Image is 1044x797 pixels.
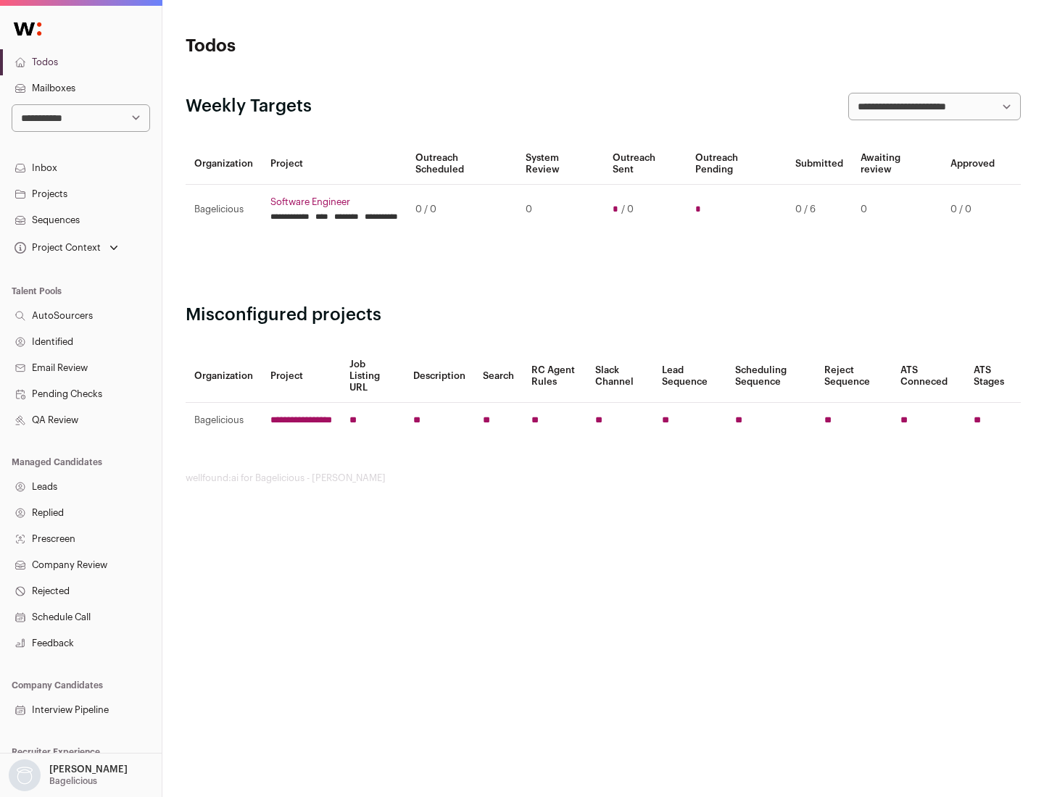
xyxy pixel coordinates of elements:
[186,350,262,403] th: Organization
[341,350,405,403] th: Job Listing URL
[186,403,262,438] td: Bagelicious
[587,350,653,403] th: Slack Channel
[816,350,892,403] th: Reject Sequence
[517,185,603,235] td: 0
[186,95,312,118] h2: Weekly Targets
[407,143,517,185] th: Outreach Scheduled
[726,350,816,403] th: Scheduling Sequence
[405,350,474,403] th: Description
[186,304,1021,327] h2: Misconfigured projects
[474,350,523,403] th: Search
[653,350,726,403] th: Lead Sequence
[523,350,586,403] th: RC Agent Rules
[12,242,101,254] div: Project Context
[262,143,407,185] th: Project
[942,143,1003,185] th: Approved
[687,143,786,185] th: Outreach Pending
[6,759,130,791] button: Open dropdown
[186,35,464,58] h1: Todos
[852,143,942,185] th: Awaiting review
[12,238,121,258] button: Open dropdown
[49,775,97,787] p: Bagelicious
[49,764,128,775] p: [PERSON_NAME]
[942,185,1003,235] td: 0 / 0
[604,143,687,185] th: Outreach Sent
[787,143,852,185] th: Submitted
[262,350,341,403] th: Project
[186,143,262,185] th: Organization
[787,185,852,235] td: 0 / 6
[186,185,262,235] td: Bagelicious
[270,196,398,208] a: Software Engineer
[517,143,603,185] th: System Review
[621,204,634,215] span: / 0
[186,472,1021,484] footer: wellfound:ai for Bagelicious - [PERSON_NAME]
[892,350,964,403] th: ATS Conneced
[9,759,41,791] img: nopic.png
[852,185,942,235] td: 0
[965,350,1021,403] th: ATS Stages
[6,14,49,43] img: Wellfound
[407,185,517,235] td: 0 / 0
